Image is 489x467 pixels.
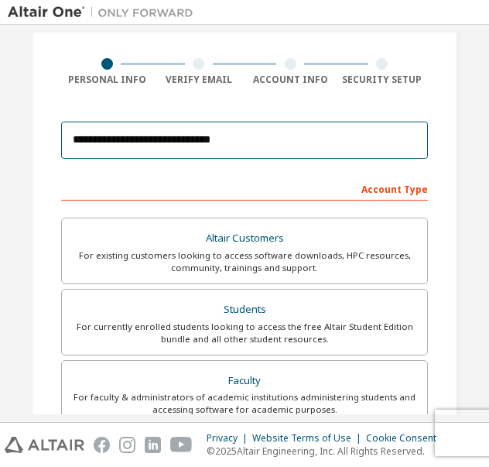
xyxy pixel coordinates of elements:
[71,391,418,416] div: For faculty & administrators of academic institutions administering students and accessing softwa...
[145,437,161,453] img: linkedin.svg
[8,5,201,20] img: Altair One
[207,432,252,445] div: Privacy
[244,74,337,86] div: Account Info
[252,432,366,445] div: Website Terms of Use
[71,249,418,274] div: For existing customers looking to access software downloads, HPC resources, community, trainings ...
[366,432,446,445] div: Cookie Consent
[207,445,446,458] p: © 2025 Altair Engineering, Inc. All Rights Reserved.
[119,437,135,453] img: instagram.svg
[71,228,418,249] div: Altair Customers
[153,74,245,86] div: Verify Email
[71,370,418,392] div: Faculty
[94,437,110,453] img: facebook.svg
[170,437,193,453] img: youtube.svg
[5,437,84,453] img: altair_logo.svg
[61,74,153,86] div: Personal Info
[337,74,429,86] div: Security Setup
[61,176,428,201] div: Account Type
[71,321,418,345] div: For currently enrolled students looking to access the free Altair Student Edition bundle and all ...
[71,299,418,321] div: Students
